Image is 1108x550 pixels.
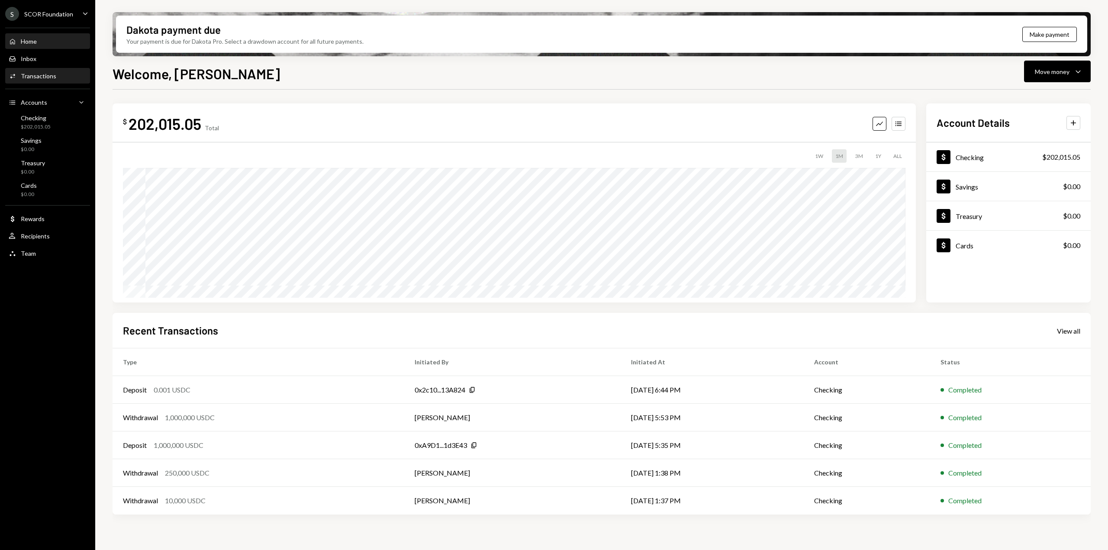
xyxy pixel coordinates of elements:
div: $0.00 [1063,240,1080,251]
h2: Recent Transactions [123,323,218,338]
div: Home [21,38,37,45]
a: Savings$0.00 [5,134,90,155]
div: 0xA9D1...1d3E43 [415,440,467,450]
div: Completed [948,440,982,450]
div: 202,015.05 [129,114,201,133]
div: 1Y [872,149,885,163]
div: Completed [948,385,982,395]
div: Inbox [21,55,36,62]
div: View all [1057,327,1080,335]
div: Transactions [21,72,56,80]
th: Initiated By [404,348,621,376]
td: Checking [804,459,931,487]
a: Rewards [5,211,90,226]
td: [PERSON_NAME] [404,487,621,515]
a: Checking$202,015.05 [926,142,1091,171]
div: Checking [21,114,51,122]
div: $0.00 [21,146,42,153]
div: $202,015.05 [21,123,51,131]
div: 1M [832,149,847,163]
div: 3M [852,149,866,163]
h2: Account Details [937,116,1010,130]
div: $202,015.05 [1042,152,1080,162]
td: [DATE] 1:37 PM [621,487,803,515]
a: Treasury$0.00 [926,201,1091,230]
a: Recipients [5,228,90,244]
div: Withdrawal [123,468,158,478]
div: S [5,7,19,21]
div: $0.00 [21,168,45,176]
td: [PERSON_NAME] [404,404,621,431]
div: SCOR Foundation [24,10,73,18]
a: Transactions [5,68,90,84]
div: Cards [21,182,37,189]
div: Total [205,124,219,132]
button: Make payment [1022,27,1077,42]
div: Accounts [21,99,47,106]
div: Your payment is due for Dakota Pro. Select a drawdown account for all future payments. [126,37,364,46]
div: $0.00 [1063,211,1080,221]
td: Checking [804,376,931,404]
div: 1,000,000 USDC [165,412,215,423]
a: Cards$0.00 [926,231,1091,260]
td: [PERSON_NAME] [404,459,621,487]
a: Home [5,33,90,49]
div: Team [21,250,36,257]
a: View all [1057,326,1080,335]
div: 250,000 USDC [165,468,209,478]
th: Type [113,348,404,376]
a: Cards$0.00 [5,179,90,200]
div: Savings [956,183,978,191]
div: 1,000,000 USDC [154,440,203,450]
div: $ [123,117,127,126]
th: Account [804,348,931,376]
td: Checking [804,487,931,515]
div: $0.00 [21,191,37,198]
a: Treasury$0.00 [5,157,90,177]
div: 1W [812,149,827,163]
div: Deposit [123,440,147,450]
div: Move money [1035,67,1069,76]
div: Cards [956,241,973,250]
div: Checking [956,153,984,161]
th: Status [930,348,1091,376]
div: Treasury [956,212,982,220]
td: [DATE] 5:35 PM [621,431,803,459]
a: Accounts [5,94,90,110]
td: [DATE] 6:44 PM [621,376,803,404]
a: Savings$0.00 [926,172,1091,201]
div: 0x2c10...13A824 [415,385,465,395]
div: Completed [948,495,982,506]
div: Treasury [21,159,45,167]
div: Rewards [21,215,45,222]
div: Recipients [21,232,50,240]
div: Dakota payment due [126,23,221,37]
a: Inbox [5,51,90,66]
div: Savings [21,137,42,144]
td: Checking [804,404,931,431]
div: Withdrawal [123,495,158,506]
a: Team [5,245,90,261]
div: 10,000 USDC [165,495,206,506]
div: 0.001 USDC [154,385,190,395]
a: Checking$202,015.05 [5,112,90,132]
div: Completed [948,412,982,423]
td: [DATE] 5:53 PM [621,404,803,431]
div: Withdrawal [123,412,158,423]
div: Completed [948,468,982,478]
td: Checking [804,431,931,459]
div: ALL [890,149,905,163]
td: [DATE] 1:38 PM [621,459,803,487]
button: Move money [1024,61,1091,82]
div: Deposit [123,385,147,395]
div: $0.00 [1063,181,1080,192]
h1: Welcome, [PERSON_NAME] [113,65,280,82]
th: Initiated At [621,348,803,376]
